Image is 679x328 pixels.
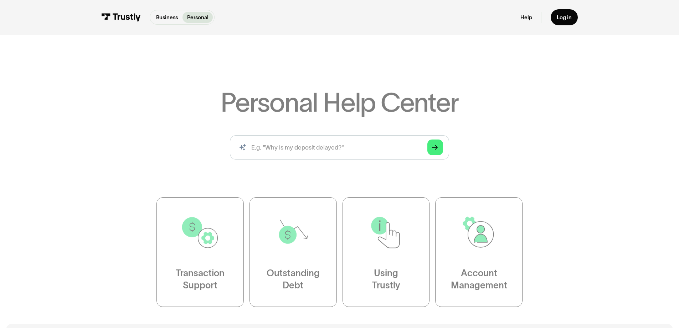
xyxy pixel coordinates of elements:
img: Trustly Logo [101,13,140,21]
h1: Personal Help Center [221,89,458,116]
a: Log in [551,9,578,25]
a: TransactionSupport [156,197,244,307]
div: Outstanding Debt [267,267,320,292]
div: Account Management [451,267,507,292]
form: Search [230,135,449,160]
a: AccountManagement [435,197,523,307]
p: Business [156,14,178,21]
a: UsingTrustly [343,197,430,307]
a: Business [151,12,182,23]
div: Log in [557,14,572,21]
a: Personal [182,12,213,23]
div: Transaction Support [176,267,225,292]
p: Personal [187,14,209,21]
div: Using Trustly [372,267,400,292]
a: Help [520,14,532,21]
input: search [230,135,449,160]
a: OutstandingDebt [250,197,337,307]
